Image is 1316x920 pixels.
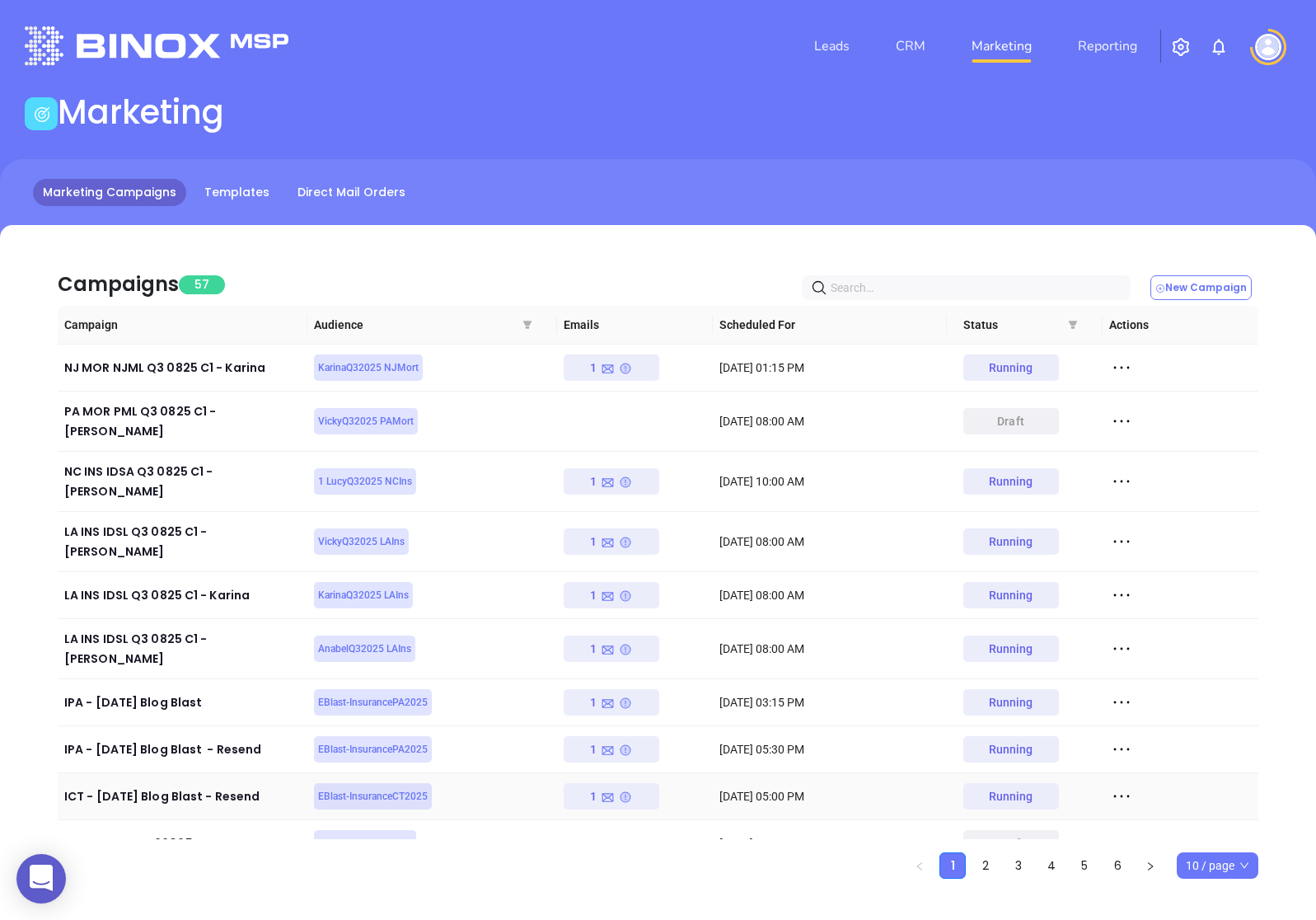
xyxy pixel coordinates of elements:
div: Running [989,354,1033,381]
img: iconNotification [1209,37,1229,57]
div: [DATE] 10:00 AM [719,472,940,491]
span: VickyQ32025 PAMort [318,412,414,430]
div: NJ MOR NJML Q3 0825 C1 - Karina [64,358,301,378]
li: 4 [1038,852,1065,879]
span: filter [522,320,532,330]
a: CRM [889,30,932,63]
span: filter [1065,306,1081,344]
span: AnabelQ32025 LAIns [318,640,411,658]
li: 6 [1104,852,1131,879]
span: filter [1068,320,1078,330]
div: 1 [590,582,632,608]
div: 1 [590,354,632,381]
input: Search… [831,279,1108,297]
img: user [1255,34,1281,60]
a: 6 [1105,853,1130,878]
span: 1 LucyQ32025 NCIns [318,472,412,491]
button: left [906,852,933,879]
a: 2 [973,853,998,878]
th: Actions [1103,306,1258,345]
div: IPA - [DATE] Blog Blast [64,692,301,712]
div: [DATE] 05:00 PM [719,787,940,805]
th: Scheduled For [713,306,947,345]
div: Page Size [1177,852,1258,879]
a: 3 [1006,853,1031,878]
li: Next Page [1137,852,1164,879]
li: 5 [1071,852,1098,879]
li: 3 [1005,852,1032,879]
div: NC INS IDSA Q3 0825 C1 - [PERSON_NAME] [64,462,301,501]
th: Campaign [58,306,307,345]
span: filter [519,306,536,344]
div: [DATE] 08:45 AM [719,834,940,852]
div: 1 [590,468,632,495]
div: LA INS IDSL Q3 0825 C1 - Karina [64,585,301,605]
span: MortgageNY Q22025 [318,834,412,852]
span: Audience [314,316,550,334]
a: Leads [808,30,856,63]
span: KarinaQ32025 LAIns [318,586,409,604]
div: [DATE] 05:30 PM [719,740,940,758]
span: 57 [179,275,225,294]
div: ICT - [DATE] Blog Blast - Resend [64,786,301,806]
div: Running [989,783,1033,810]
span: Status [963,316,1096,334]
th: Emails [557,306,713,345]
span: left [915,861,925,871]
div: [DATE] 08:00 AM [719,586,940,604]
img: logo [25,26,288,65]
div: PA MOR PML Q3 0825 C1 - [PERSON_NAME] [64,401,301,441]
span: EBlast-InsurancePA2025 [318,740,428,758]
img: iconSetting [1171,37,1191,57]
span: right [1145,861,1155,871]
div: [DATE] 03:15 PM [719,693,940,711]
a: Templates [194,179,279,206]
a: Marketing [965,30,1038,63]
li: 2 [972,852,999,879]
div: 1 [590,636,632,662]
div: draft [997,408,1024,434]
a: Reporting [1071,30,1144,63]
span: KarinaQ32025 NJMort [318,359,419,377]
div: Running [989,636,1033,662]
button: right [1137,852,1164,879]
a: 1 [940,853,965,878]
div: LA INS IDSL Q3 0825 C1 - [PERSON_NAME] [64,629,301,669]
div: Running [989,468,1033,495]
div: 1 [590,689,632,716]
div: draft [997,830,1024,857]
div: Running [989,582,1033,608]
h1: Marketing [58,92,224,132]
li: 1 [939,852,966,879]
button: New Campaign [1150,275,1252,300]
div: Running [989,736,1033,763]
span: EBlast-InsurancePA2025 [318,693,428,711]
div: Running [989,689,1033,716]
div: IPA - [DATE] Blog Blast - Resend [64,739,301,759]
div: [DATE] 08:00 AM [719,533,940,551]
span: EBlast-InsuranceCT2025 [318,787,428,805]
div: 1 [590,783,632,810]
div: NYMortgage Q22025 - Copy [64,833,301,853]
div: Campaigns [58,270,179,299]
div: Running [989,528,1033,555]
a: Marketing Campaigns [33,179,186,206]
div: 1 [590,528,632,555]
a: Direct Mail Orders [288,179,415,206]
span: 10 / page [1186,853,1249,878]
div: LA INS IDSL Q3 0825 C1 - [PERSON_NAME] [64,522,301,561]
a: 5 [1072,853,1097,878]
div: [DATE] 08:00 AM [719,640,940,658]
div: [DATE] 01:15 PM [719,359,940,377]
li: Previous Page [906,852,933,879]
a: 4 [1039,853,1064,878]
span: VickyQ32025 LAIns [318,533,405,551]
div: [DATE] 08:00 AM [719,412,940,430]
div: 1 [590,736,632,763]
